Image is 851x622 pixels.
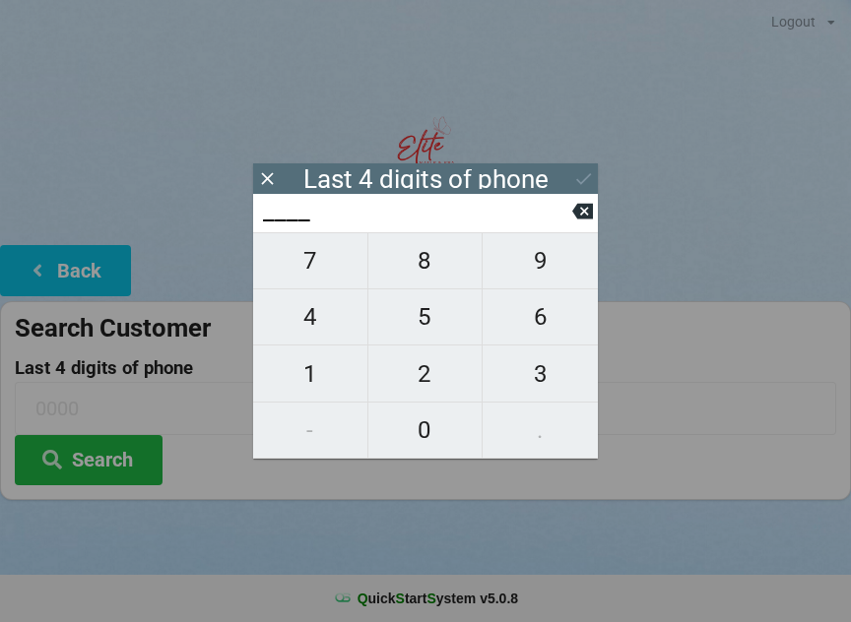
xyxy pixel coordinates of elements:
button: 2 [368,345,484,402]
button: 0 [368,403,484,459]
button: 9 [483,232,598,289]
span: 4 [253,296,367,338]
button: 7 [253,232,368,289]
span: 6 [483,296,598,338]
div: Last 4 digits of phone [303,169,549,189]
span: 1 [253,353,367,395]
button: 8 [368,232,484,289]
span: 8 [368,240,483,281]
button: 3 [483,345,598,402]
span: 7 [253,240,367,281]
button: 1 [253,345,368,402]
span: 9 [483,240,598,281]
button: 6 [483,289,598,345]
span: 3 [483,353,598,395]
span: 5 [368,296,483,338]
button: 4 [253,289,368,345]
span: 0 [368,409,483,451]
span: 2 [368,353,483,395]
button: 5 [368,289,484,345]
